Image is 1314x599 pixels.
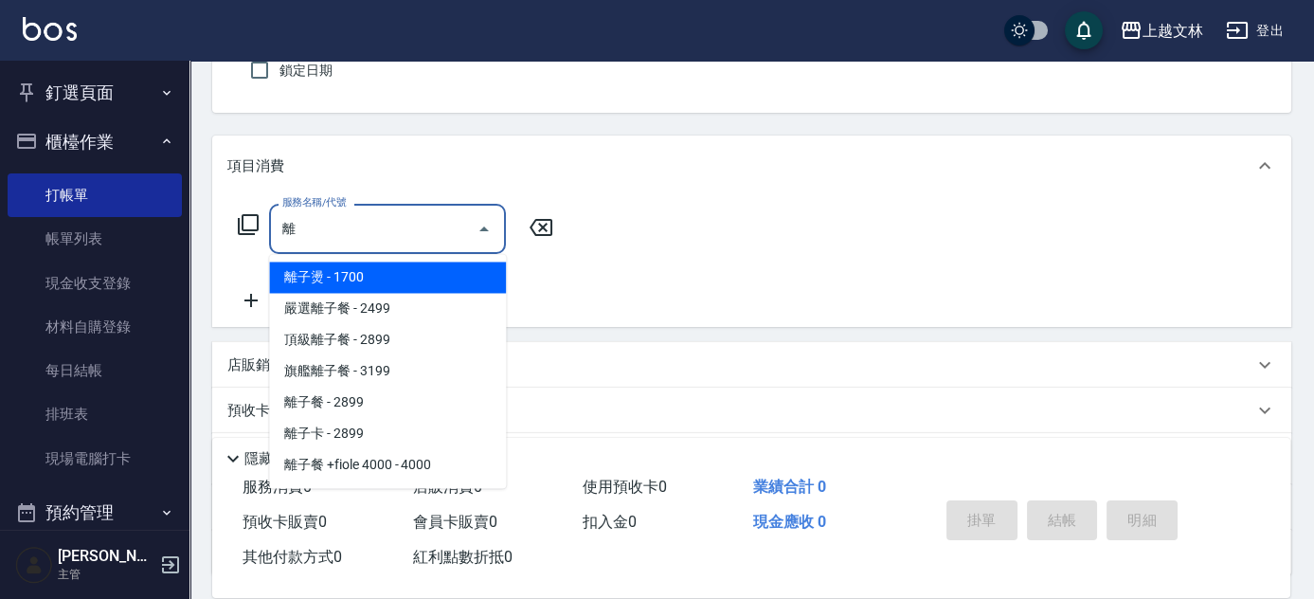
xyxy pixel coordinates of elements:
[58,566,154,583] p: 主管
[23,17,77,41] img: Logo
[269,355,506,387] span: 旗艦離子餐 - 3199
[243,548,342,566] span: 其他付款方式 0
[8,437,182,481] a: 現場電腦打卡
[269,418,506,449] span: 離子卡 - 2899
[212,136,1291,196] div: 項目消費
[15,546,53,584] img: Person
[243,513,327,531] span: 預收卡販賣 0
[269,293,506,324] span: 嚴選離子餐 - 2499
[1065,11,1103,49] button: save
[244,449,330,469] p: 隱藏業績明細
[227,401,298,421] p: 預收卡販賣
[8,262,182,305] a: 現金收支登錄
[1112,11,1211,50] button: 上越文林
[8,68,182,118] button: 釘選頁面
[469,214,499,245] button: Close
[8,305,182,349] a: 材料自購登錄
[1143,19,1203,43] div: 上越文林
[583,478,667,496] span: 使用預收卡 0
[269,262,506,293] span: 離子燙 - 1700
[8,217,182,261] a: 帳單列表
[413,513,497,531] span: 會員卡販賣 0
[58,547,154,566] h5: [PERSON_NAME]
[413,548,513,566] span: 紅利點數折抵 0
[753,478,826,496] span: 業績合計 0
[8,173,182,217] a: 打帳單
[8,392,182,436] a: 排班表
[212,433,1291,484] div: 使用預收卡x5
[212,388,1291,433] div: 預收卡販賣
[282,195,346,209] label: 服務名稱/代號
[269,324,506,355] span: 頂級離子餐 - 2899
[227,156,284,176] p: 項目消費
[1218,13,1291,48] button: 登出
[212,342,1291,388] div: 店販銷售
[279,61,333,81] span: 鎖定日期
[243,478,312,496] span: 服務消費 0
[269,387,506,418] span: 離子餐 - 2899
[583,513,637,531] span: 扣入金 0
[269,449,506,481] span: 離子餐 +fiole 4000 - 4000
[8,349,182,392] a: 每日結帳
[8,488,182,537] button: 預約管理
[753,513,826,531] span: 現金應收 0
[227,355,284,375] p: 店販銷售
[8,118,182,167] button: 櫃檯作業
